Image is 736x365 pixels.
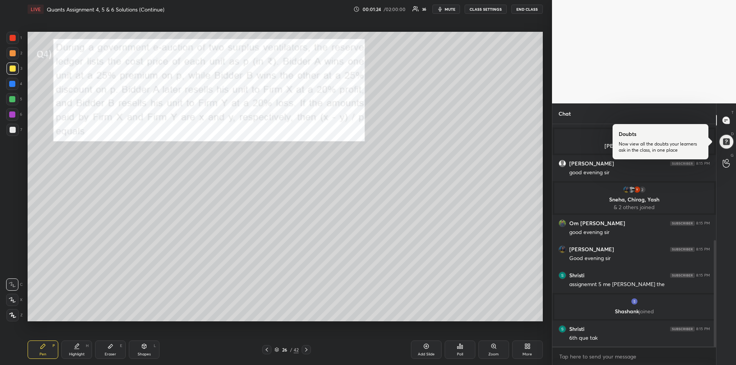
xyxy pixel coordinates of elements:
h6: [PERSON_NAME] [569,160,614,167]
div: X [6,294,23,306]
img: 4P8fHbbgJtejmAAAAAElFTkSuQmCC [670,221,695,226]
div: 7 [7,124,22,136]
button: END CLASS [511,5,543,14]
img: 4P8fHbbgJtejmAAAAAElFTkSuQmCC [670,273,695,278]
img: default.png [559,160,566,167]
div: 4 [6,78,22,90]
img: thumbnail.jpg [631,298,638,305]
div: good evening sir [569,229,710,236]
p: & 2 others joined [559,204,710,210]
p: [PERSON_NAME] [559,143,710,149]
div: LIVE [28,5,44,14]
div: 8:15 PM [696,247,710,252]
div: 8:15 PM [696,221,710,226]
div: 8:15 PM [696,161,710,166]
div: 2 [639,186,646,193]
span: joined [639,308,654,315]
img: 4P8fHbbgJtejmAAAAAElFTkSuQmCC [670,161,695,166]
h6: [PERSON_NAME] [569,246,614,253]
div: grid [552,124,716,347]
div: good evening sir [569,169,710,177]
img: thumbnail.jpg [559,326,566,332]
div: 26 [281,347,288,352]
p: G [731,152,734,158]
div: 8:15 PM [696,327,710,331]
h4: Quants Assignment 4, 5 & 6 Solutions (Continue) [47,6,164,13]
p: Chat [552,103,577,124]
div: Highlight [69,352,85,356]
div: 3 [7,62,22,75]
div: Pen [39,352,46,356]
button: CLASS SETTINGS [465,5,507,14]
div: 6th que tak [569,334,710,342]
div: 42 [294,346,299,353]
div: More [522,352,532,356]
div: L [154,344,156,348]
div: 5 [6,93,22,105]
img: thumbnail.jpg [633,186,641,193]
div: 36 [422,7,426,11]
img: thumbnail.jpg [559,220,566,227]
div: Zoom [488,352,499,356]
div: 1 [7,32,22,44]
p: D [731,131,734,137]
h6: Shristi [569,326,585,332]
div: / [290,347,292,352]
p: T [731,110,734,115]
h6: Shristi [569,272,585,279]
div: Shapes [138,352,151,356]
div: H [86,344,89,348]
img: thumbnail.jpg [623,186,630,193]
div: P [53,344,55,348]
button: mute [432,5,460,14]
p: Sneha, Chirag, Yash [559,196,710,203]
img: 4P8fHbbgJtejmAAAAAElFTkSuQmCC [670,247,695,252]
div: C [6,278,23,291]
img: 4P8fHbbgJtejmAAAAAElFTkSuQmCC [670,327,695,331]
img: thumbnail.jpg [559,246,566,253]
div: Add Slide [418,352,435,356]
div: Poll [457,352,463,356]
p: Shashank [559,308,710,314]
span: mute [445,7,455,12]
img: thumbnail.jpg [559,272,566,279]
div: assignemnt 5 me [PERSON_NAME] the [569,281,710,288]
div: Z [7,309,23,321]
h6: Om [PERSON_NAME] [569,220,625,227]
div: 2 [7,47,22,59]
div: 6 [6,108,22,121]
img: thumbnail.jpg [628,186,636,193]
div: Eraser [105,352,116,356]
div: E [120,344,122,348]
div: Good evening sir [569,255,710,262]
div: 8:15 PM [696,273,710,278]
